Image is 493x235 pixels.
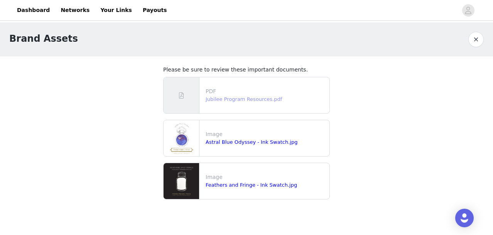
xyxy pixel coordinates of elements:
a: Your Links [96,2,137,19]
img: file [164,120,199,156]
p: Image [206,173,326,181]
a: Jubilee Program Resources.pdf [206,96,282,102]
a: Dashboard [12,2,54,19]
img: file [164,163,199,199]
h1: Brand Assets [9,32,78,46]
a: Feathers and Fringe - Ink Swatch.jpg [206,182,297,188]
a: Astral Blue Odyssey - Ink Swatch.jpg [206,139,297,145]
p: Image [206,130,326,138]
div: avatar [464,4,472,17]
div: Open Intercom Messenger [455,209,474,227]
a: Payouts [138,2,172,19]
p: PDF [206,87,326,95]
a: Networks [56,2,94,19]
